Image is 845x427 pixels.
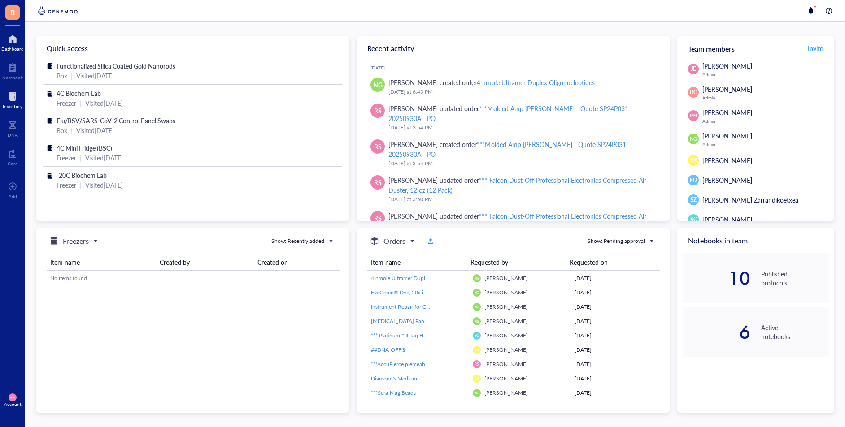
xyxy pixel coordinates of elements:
div: Freezer [57,98,76,108]
div: | [71,125,73,135]
div: [DATE] [370,65,663,70]
div: Admin [702,95,829,100]
span: AR [475,348,479,352]
div: | [80,98,82,108]
span: RS [374,177,382,187]
span: 4 nmole Ultramer Duplex Oligonucleotides [371,274,472,282]
div: | [71,71,73,81]
span: Invite [808,44,823,53]
th: Created on [254,254,340,271]
div: [PERSON_NAME] created order [388,139,656,159]
span: 4C Mini Fridge (BSC) [57,143,112,152]
div: Box [57,125,67,135]
span: [PERSON_NAME] [484,360,528,368]
span: [PERSON_NAME] [702,156,752,165]
th: Item name [367,254,467,271]
div: No items found [50,274,336,282]
div: [DATE] [575,389,657,397]
span: RS [374,142,382,151]
div: Freezer [57,180,76,190]
span: R [10,7,15,18]
div: Dashboard [1,46,24,52]
span: MJ [690,177,697,184]
div: [DATE] [575,375,657,383]
span: [PERSON_NAME] [484,274,528,282]
button: Invite [807,41,823,56]
div: 10 [683,271,750,285]
a: RS[PERSON_NAME] updated order*** Falcon Dust-Off Professional Electronics Compressed Air Duster, ... [364,172,663,207]
div: [DATE] [575,360,657,368]
div: DNA [8,132,18,138]
a: NG[PERSON_NAME] created order4 nmole Ultramer Duplex Oligonucleotides[DATE] at 6:43 PM [364,74,663,100]
div: [PERSON_NAME] updated order [388,104,656,123]
div: Visited [DATE] [85,180,123,190]
div: [DATE] [575,289,657,297]
img: genemod-logo [36,5,80,16]
div: Quick access [36,36,349,61]
div: Admin [702,72,829,77]
a: EvaGreen® Dye, 20x in Water [371,289,466,297]
div: Account [4,401,22,407]
div: Published protocols [761,269,829,287]
a: 4 nmole Ultramer Duplex Oligonucleotides [371,274,466,282]
span: Functionalized Silica Coated Gold Nanorods [57,61,175,70]
span: SK [690,156,697,164]
div: | [80,180,82,190]
div: Add [9,194,17,199]
div: [PERSON_NAME] updated order [388,175,656,195]
span: Instrument Repair for CFX96 [371,303,439,311]
div: Admin [702,118,829,124]
div: Show: Recently added [271,237,324,245]
div: Visited [DATE] [85,98,123,108]
span: Diamond's Medium [371,375,417,382]
span: NG [690,135,697,142]
span: MM [10,396,14,399]
span: SZ [690,196,697,204]
a: RS[PERSON_NAME] updated order***Molded Amp [PERSON_NAME] - Quote SP24P031-20250930A - PO[DATE] at... [364,100,663,136]
span: NG [475,276,479,280]
a: Core [8,147,17,166]
div: Box [57,71,67,81]
span: NG [475,319,479,323]
div: Visited [DATE] [76,71,114,81]
span: [PERSON_NAME] [702,108,752,117]
span: 4C Biochem Lab [57,89,101,98]
div: [DATE] at 6:43 PM [388,87,656,96]
span: MM [690,113,697,119]
span: [PERSON_NAME] [484,317,528,325]
div: Team members [677,36,834,61]
span: [PERSON_NAME] [702,85,752,94]
span: ***AccuPierce pierceable foil lidding [371,360,456,368]
span: [PERSON_NAME] [702,61,752,70]
span: [PERSON_NAME] [702,176,752,185]
a: RS[PERSON_NAME] created order***Molded Amp [PERSON_NAME] - Quote SP24P031-20250930A - PO[DATE] at... [364,136,663,172]
span: BC [690,88,697,96]
span: EvaGreen® Dye, 20x in Water [371,289,442,296]
a: DNA [8,118,18,138]
a: Inventory [3,89,22,109]
div: Freezer [57,153,76,163]
a: Notebook [2,60,23,80]
span: [PERSON_NAME] [484,332,528,339]
div: [DATE] at 3:50 PM [388,195,656,204]
span: RS [475,362,479,367]
span: -20C Biochem Lab [57,171,107,180]
span: NG [475,291,479,294]
a: ***Sera-Mag Beads [371,389,466,397]
span: [PERSON_NAME] [702,131,752,140]
span: SC [690,216,697,224]
div: Notebook [2,75,23,80]
a: *** Platinum™ II Taq Hot-Start DNA Polymerase [371,332,466,340]
div: [DATE] at 3:54 PM [388,123,656,132]
th: Item name [47,254,156,271]
span: [PERSON_NAME] [702,215,752,224]
span: [PERSON_NAME] [484,303,528,311]
div: [DATE] at 3:54 PM [388,159,656,168]
h5: Orders [383,236,405,246]
span: NG [373,80,383,90]
span: JE [691,65,696,73]
span: [PERSON_NAME] Zarrandikoetxea [702,195,798,204]
th: Requested on [566,254,653,271]
span: NG [475,305,479,309]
